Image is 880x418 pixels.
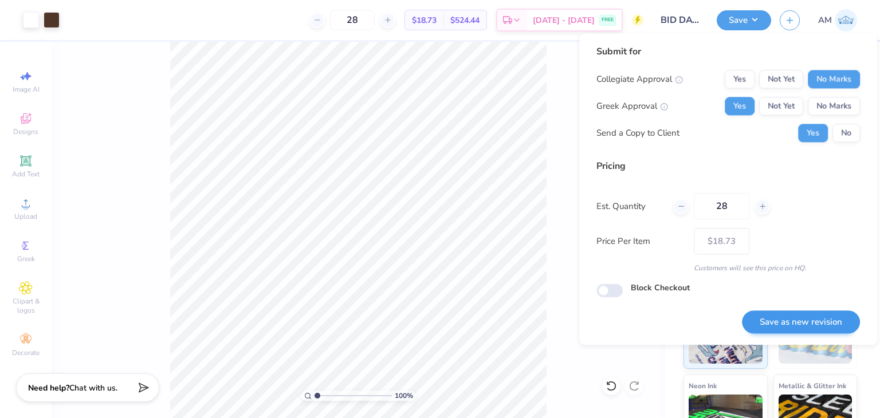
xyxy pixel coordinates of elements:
input: Untitled Design [652,9,708,31]
a: AM [818,9,857,31]
button: Yes [725,70,755,88]
span: Add Text [12,169,40,179]
span: $524.44 [450,14,480,26]
span: Upload [14,212,37,221]
span: Chat with us. [69,382,117,393]
span: AM [818,14,832,27]
button: Save [717,10,771,30]
span: Metallic & Glitter Ink [779,380,846,392]
button: Save as new revision [742,310,860,334]
span: Neon Ink [689,380,717,392]
span: Decorate [12,348,40,357]
span: FREE [602,16,614,24]
div: Customers will see this price on HQ. [596,263,860,273]
input: – – [330,10,375,30]
span: [DATE] - [DATE] [533,14,595,26]
button: Yes [725,97,755,115]
label: Price Per Item [596,235,685,248]
button: No Marks [808,70,860,88]
span: 100 % [395,391,413,401]
button: No [832,124,860,142]
span: Clipart & logos [6,297,46,315]
span: $18.73 [412,14,437,26]
div: Pricing [596,159,860,173]
button: Not Yet [759,70,803,88]
img: Abhinav Mohan [835,9,857,31]
input: – – [694,193,749,219]
span: Image AI [13,85,40,94]
button: Yes [798,124,828,142]
span: Greek [17,254,35,263]
label: Est. Quantity [596,200,665,213]
div: Send a Copy to Client [596,127,679,140]
strong: Need help? [28,382,69,393]
span: Designs [13,127,38,136]
div: Collegiate Approval [596,73,683,85]
div: Greek Approval [596,100,668,113]
label: Block Checkout [631,282,690,294]
div: Submit for [596,45,860,58]
button: Not Yet [759,97,803,115]
button: No Marks [808,97,860,115]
